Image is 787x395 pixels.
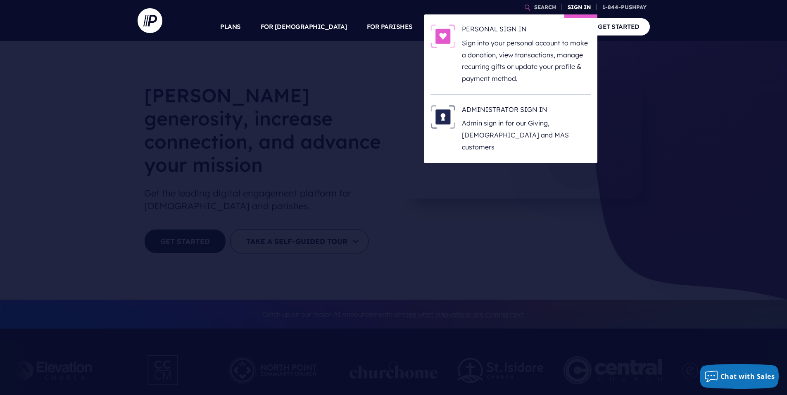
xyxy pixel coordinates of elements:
[430,24,455,48] img: PERSONAL SIGN IN - Illustration
[720,372,775,381] span: Chat with Sales
[587,18,650,35] a: GET STARTED
[430,105,455,129] img: ADMINISTRATOR SIGN IN - Illustration
[489,12,518,41] a: EXPLORE
[462,105,591,117] h6: ADMINISTRATOR SIGN IN
[462,24,591,37] h6: PERSONAL SIGN IN
[462,117,591,153] p: Admin sign in for our Giving, [DEMOGRAPHIC_DATA] and MAS customers
[430,105,591,153] a: ADMINISTRATOR SIGN IN - Illustration ADMINISTRATOR SIGN IN Admin sign in for our Giving, [DEMOGRA...
[537,12,568,41] a: COMPANY
[433,12,469,41] a: SOLUTIONS
[261,12,347,41] a: FOR [DEMOGRAPHIC_DATA]
[220,12,241,41] a: PLANS
[430,24,591,85] a: PERSONAL SIGN IN - Illustration PERSONAL SIGN IN Sign into your personal account to make a donati...
[700,364,779,389] button: Chat with Sales
[367,12,413,41] a: FOR PARISHES
[462,37,591,85] p: Sign into your personal account to make a donation, view transactions, manage recurring gifts or ...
